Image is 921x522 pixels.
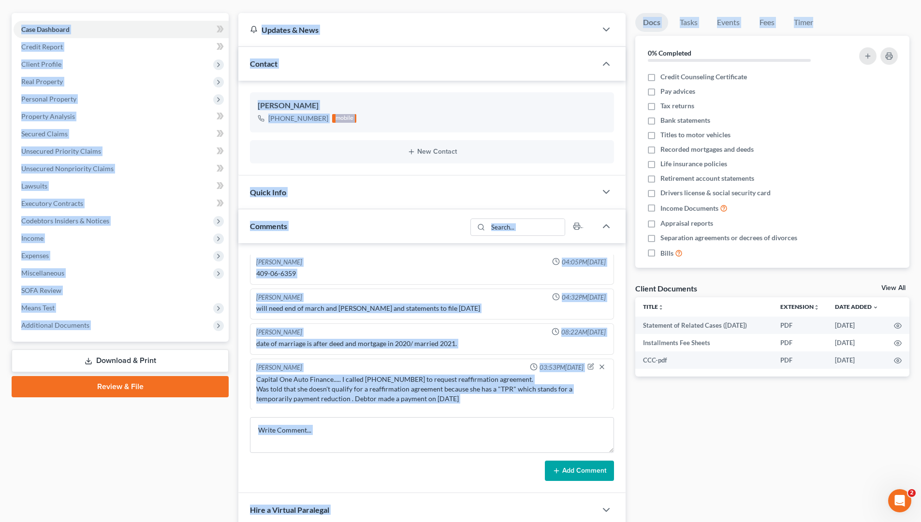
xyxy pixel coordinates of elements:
[635,317,773,334] td: Statement of Related Cases ([DATE])
[562,293,606,302] span: 04:32PM[DATE]
[635,334,773,351] td: Installments Fee Sheets
[256,258,302,267] div: [PERSON_NAME]
[256,269,608,278] div: 409-06-6359
[827,351,886,369] td: [DATE]
[14,125,229,143] a: Secured Claims
[660,248,673,258] span: Bills
[635,351,773,369] td: CCC-pdf
[21,234,44,242] span: Income
[660,87,695,96] span: Pay advices
[250,505,329,514] span: Hire a Virtual Paralegal
[660,188,771,198] span: Drivers license & social security card
[21,77,63,86] span: Real Property
[658,304,664,310] i: unfold_more
[256,363,302,373] div: [PERSON_NAME]
[256,304,608,313] div: will need end of march and [PERSON_NAME] and statements to file [DATE]
[21,286,61,294] span: SOFA Review
[660,174,754,183] span: Retirement account statements
[258,100,606,112] div: [PERSON_NAME]
[780,303,819,310] a: Extensionunfold_more
[545,461,614,481] button: Add Comment
[256,339,608,348] div: date of marriage is after deed and mortgage in 2020/ married 2021.
[562,258,606,267] span: 04:05PM[DATE]
[256,293,302,302] div: [PERSON_NAME]
[773,351,827,369] td: PDF
[660,130,731,140] span: Titles to motor vehicles
[660,233,797,243] span: Separation agreements or decrees of divorces
[21,251,49,260] span: Expenses
[14,195,229,212] a: Executory Contracts
[561,328,606,337] span: 08:22AM[DATE]
[21,130,68,138] span: Secured Claims
[332,114,356,123] div: mobile
[660,145,754,154] span: Recorded mortgages and deeds
[21,269,64,277] span: Miscellaneous
[12,349,229,372] a: Download & Print
[21,95,76,103] span: Personal Property
[660,218,713,228] span: Appraisal reports
[635,13,668,32] a: Docs
[751,13,782,32] a: Fees
[250,221,287,231] span: Comments
[881,285,906,291] a: View All
[814,304,819,310] i: unfold_more
[488,219,565,235] input: Search...
[21,25,70,33] span: Case Dashboard
[888,489,911,512] iframe: Intercom live chat
[250,188,286,197] span: Quick Info
[12,376,229,397] a: Review & File
[773,334,827,351] td: PDF
[268,114,328,123] div: [PHONE_NUMBER]
[908,489,916,497] span: 2
[21,147,101,155] span: Unsecured Priority Claims
[660,159,727,169] span: Life insurance policies
[648,49,691,57] strong: 0% Completed
[773,317,827,334] td: PDF
[21,182,47,190] span: Lawsuits
[21,43,63,51] span: Credit Report
[21,164,114,173] span: Unsecured Nonpriority Claims
[14,160,229,177] a: Unsecured Nonpriority Claims
[635,283,697,293] div: Client Documents
[827,334,886,351] td: [DATE]
[835,303,878,310] a: Date Added expand_more
[660,72,747,82] span: Credit Counseling Certificate
[709,13,747,32] a: Events
[256,375,608,404] div: Capital One Auto Finance..... I called [PHONE_NUMBER] to request reaffirmation agreement. Was tol...
[660,116,710,125] span: Bank statements
[256,328,302,337] div: [PERSON_NAME]
[14,21,229,38] a: Case Dashboard
[827,317,886,334] td: [DATE]
[14,282,229,299] a: SOFA Review
[540,363,584,372] span: 03:53PM[DATE]
[250,59,278,68] span: Contact
[660,101,694,111] span: Tax returns
[14,38,229,56] a: Credit Report
[643,303,664,310] a: Titleunfold_more
[786,13,821,32] a: Timer
[672,13,705,32] a: Tasks
[21,304,55,312] span: Means Test
[21,60,61,68] span: Client Profile
[21,199,83,207] span: Executory Contracts
[14,143,229,160] a: Unsecured Priority Claims
[21,112,75,120] span: Property Analysis
[21,217,109,225] span: Codebtors Insiders & Notices
[250,25,585,35] div: Updates & News
[14,108,229,125] a: Property Analysis
[21,321,89,329] span: Additional Documents
[258,148,606,156] button: New Contact
[873,304,878,310] i: expand_more
[660,203,718,213] span: Income Documents
[14,177,229,195] a: Lawsuits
